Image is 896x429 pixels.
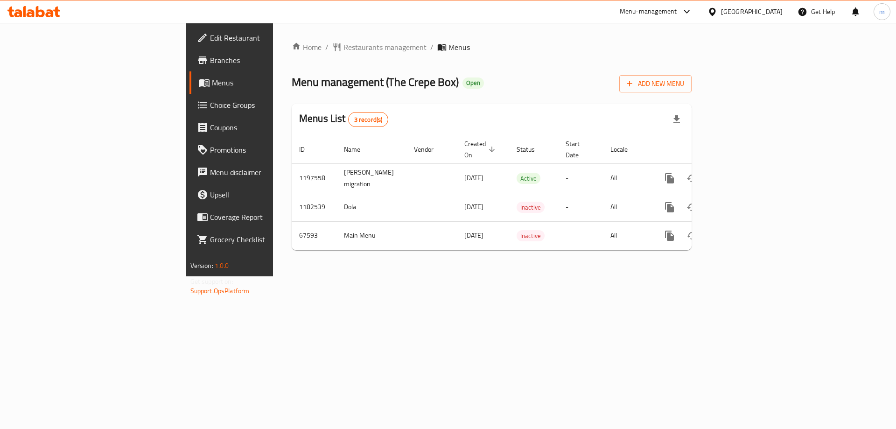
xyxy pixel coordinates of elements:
[299,144,317,155] span: ID
[658,167,681,190] button: more
[210,167,328,178] span: Menu disclaimer
[210,211,328,223] span: Coverage Report
[651,135,756,164] th: Actions
[681,167,703,190] button: Change Status
[215,260,229,272] span: 1.0.0
[292,42,692,53] nav: breadcrumb
[336,221,406,250] td: Main Menu
[665,108,688,131] div: Export file
[681,225,703,247] button: Change Status
[558,163,603,193] td: -
[464,201,483,213] span: [DATE]
[189,139,336,161] a: Promotions
[189,228,336,251] a: Grocery Checklist
[212,77,328,88] span: Menus
[344,144,372,155] span: Name
[627,78,684,90] span: Add New Menu
[517,230,545,241] div: Inactive
[462,77,484,89] div: Open
[292,71,459,92] span: Menu management ( The Crepe Box )
[620,6,677,17] div: Menu-management
[517,144,547,155] span: Status
[189,161,336,183] a: Menu disclaimer
[336,163,406,193] td: [PERSON_NAME] migration
[349,115,388,124] span: 3 record(s)
[189,183,336,206] a: Upsell
[658,225,681,247] button: more
[190,260,213,272] span: Version:
[190,285,250,297] a: Support.OpsPlatform
[558,221,603,250] td: -
[189,116,336,139] a: Coupons
[348,112,389,127] div: Total records count
[189,27,336,49] a: Edit Restaurant
[603,193,651,221] td: All
[464,229,483,241] span: [DATE]
[619,75,692,92] button: Add New Menu
[603,221,651,250] td: All
[343,42,427,53] span: Restaurants management
[721,7,783,17] div: [GEOGRAPHIC_DATA]
[299,112,388,127] h2: Menus List
[558,193,603,221] td: -
[430,42,434,53] li: /
[464,172,483,184] span: [DATE]
[879,7,885,17] span: m
[414,144,446,155] span: Vendor
[189,71,336,94] a: Menus
[210,122,328,133] span: Coupons
[189,206,336,228] a: Coverage Report
[210,99,328,111] span: Choice Groups
[190,275,233,288] span: Get support on:
[210,144,328,155] span: Promotions
[336,193,406,221] td: Dola
[658,196,681,218] button: more
[517,173,540,184] span: Active
[189,49,336,71] a: Branches
[603,163,651,193] td: All
[210,55,328,66] span: Branches
[292,135,756,250] table: enhanced table
[681,196,703,218] button: Change Status
[462,79,484,87] span: Open
[566,138,592,161] span: Start Date
[448,42,470,53] span: Menus
[517,231,545,241] span: Inactive
[517,202,545,213] span: Inactive
[332,42,427,53] a: Restaurants management
[189,94,336,116] a: Choice Groups
[464,138,498,161] span: Created On
[210,234,328,245] span: Grocery Checklist
[610,144,640,155] span: Locale
[210,32,328,43] span: Edit Restaurant
[210,189,328,200] span: Upsell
